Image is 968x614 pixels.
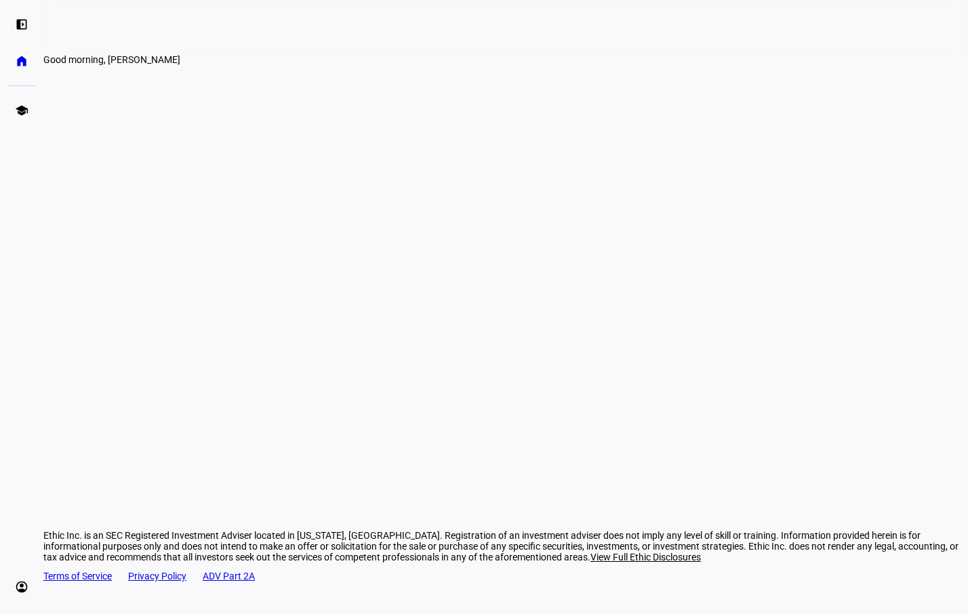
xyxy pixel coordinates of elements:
a: home [8,47,35,75]
a: Terms of Service [43,571,112,581]
div: Good morning, Elizabeth [43,54,857,65]
a: Privacy Policy [128,571,186,581]
eth-mat-symbol: left_panel_open [15,18,28,31]
eth-mat-symbol: home [15,54,28,68]
div: Ethic Inc. is an SEC Registered Investment Adviser located in [US_STATE], [GEOGRAPHIC_DATA]. Regi... [43,530,968,562]
eth-mat-symbol: account_circle [15,580,28,594]
a: ADV Part 2A [203,571,255,581]
eth-mat-symbol: school [15,104,28,117]
span: View Full Ethic Disclosures [590,552,701,562]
